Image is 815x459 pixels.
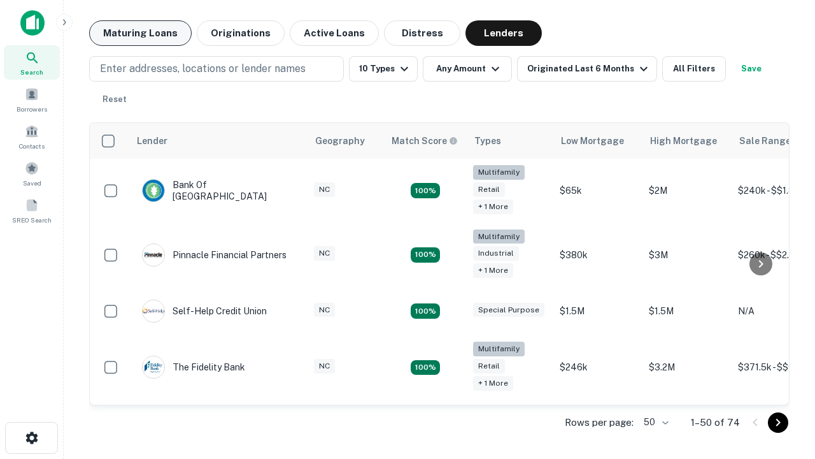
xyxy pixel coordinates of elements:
[473,182,505,197] div: Retail
[314,359,335,374] div: NC
[314,182,335,197] div: NC
[642,123,732,159] th: High Mortgage
[290,20,379,46] button: Active Loans
[423,56,512,82] button: Any Amount
[142,179,295,202] div: Bank Of [GEOGRAPHIC_DATA]
[553,159,642,223] td: $65k
[384,123,467,159] th: Capitalize uses an advanced AI algorithm to match your search with the best lender. The match sco...
[473,246,519,261] div: Industrial
[308,123,384,159] th: Geography
[553,287,642,335] td: $1.5M
[517,56,657,82] button: Originated Last 6 Months
[143,244,164,266] img: picture
[314,303,335,317] div: NC
[731,56,772,82] button: Save your search to get updates of matches that match your search criteria.
[4,193,60,228] a: SREO Search
[650,133,717,149] div: High Mortgage
[473,263,513,278] div: + 1 more
[768,412,788,433] button: Go to next page
[639,413,670,432] div: 50
[642,335,732,400] td: $3.2M
[143,356,164,378] img: picture
[89,56,344,82] button: Enter addresses, locations or lender names
[474,133,501,149] div: Types
[142,356,245,379] div: The Fidelity Bank
[473,165,525,180] div: Multifamily
[100,61,306,76] p: Enter addresses, locations or lender names
[143,300,164,322] img: picture
[473,359,505,374] div: Retail
[411,360,440,375] div: Matching Properties: 10, hasApolloMatch: undefined
[314,246,335,261] div: NC
[642,159,732,223] td: $2M
[12,215,52,225] span: SREO Search
[565,415,634,430] p: Rows per page:
[642,287,732,335] td: $1.5M
[751,357,815,418] iframe: Chat Widget
[739,133,791,149] div: Sale Range
[143,180,164,201] img: picture
[467,123,553,159] th: Types
[662,56,726,82] button: All Filters
[411,247,440,263] div: Matching Properties: 14, hasApolloMatch: undefined
[142,300,267,323] div: Self-help Credit Union
[4,119,60,154] a: Contacts
[553,123,642,159] th: Low Mortgage
[20,67,43,77] span: Search
[392,134,458,148] div: Capitalize uses an advanced AI algorithm to match your search with the best lender. The match sco...
[4,82,60,117] a: Borrowers
[473,229,525,244] div: Multifamily
[4,45,60,80] a: Search
[411,183,440,198] div: Matching Properties: 17, hasApolloMatch: undefined
[19,141,45,151] span: Contacts
[129,123,308,159] th: Lender
[411,303,440,319] div: Matching Properties: 11, hasApolloMatch: undefined
[89,20,192,46] button: Maturing Loans
[553,223,642,288] td: $380k
[197,20,285,46] button: Originations
[315,133,365,149] div: Geography
[137,133,167,149] div: Lender
[561,133,624,149] div: Low Mortgage
[473,342,525,356] div: Multifamily
[527,61,651,76] div: Originated Last 6 Months
[465,20,542,46] button: Lenders
[384,20,460,46] button: Distress
[17,104,47,114] span: Borrowers
[473,376,513,391] div: + 1 more
[473,200,513,214] div: + 1 more
[691,415,740,430] p: 1–50 of 74
[553,335,642,400] td: $246k
[20,10,45,36] img: capitalize-icon.png
[349,56,418,82] button: 10 Types
[142,244,287,266] div: Pinnacle Financial Partners
[473,303,544,317] div: Special Purpose
[94,87,135,112] button: Reset
[392,134,455,148] h6: Match Score
[642,223,732,288] td: $3M
[4,156,60,191] a: Saved
[23,178,41,188] span: Saved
